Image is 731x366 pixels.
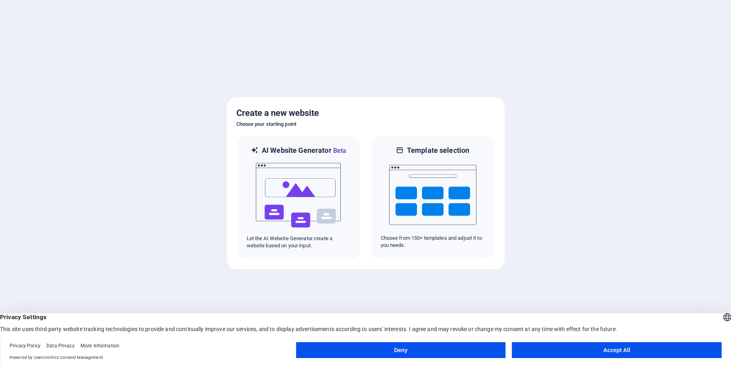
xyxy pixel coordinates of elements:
[255,156,342,235] img: ai
[370,135,495,260] div: Template selectionChoose from 150+ templates and adjust it to you needs.
[332,147,347,154] span: Beta
[236,135,361,260] div: AI Website GeneratorBetaaiLet the AI Website Generator create a website based on your input.
[236,107,495,119] h5: Create a new website
[407,146,469,155] h6: Template selection
[247,235,351,249] p: Let the AI Website Generator create a website based on your input.
[381,235,485,249] p: Choose from 150+ templates and adjust it to you needs.
[236,119,495,129] h6: Choose your starting point
[262,146,346,156] h6: AI Website Generator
